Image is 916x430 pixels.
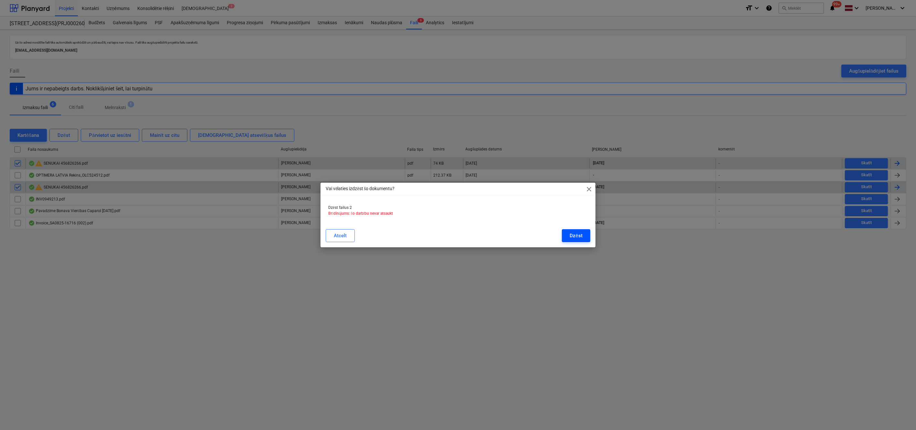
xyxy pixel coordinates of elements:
div: Atcelt [334,231,347,240]
div: Dzēst [570,231,582,240]
p: Vai vēlaties izdzēst šo dokumentu? [326,185,395,192]
span: close [585,185,593,193]
p: Brīdinājums: šo darbību nevar atsaukt [328,211,588,216]
iframe: Chat Widget [884,399,916,430]
button: Atcelt [326,229,355,242]
p: Dzēst failus 2 [328,205,588,210]
button: Dzēst [562,229,590,242]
